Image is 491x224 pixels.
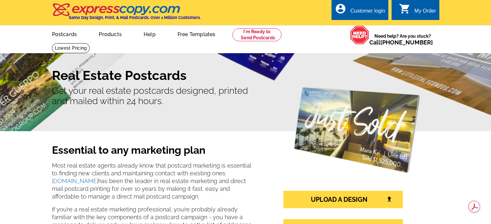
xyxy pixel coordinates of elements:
a: [DOMAIN_NAME] [52,178,98,184]
a: shopping_cart My Order [399,7,436,15]
a: UPLOAD A DESIGN [283,191,403,208]
a: Same Day Design, Print, & Mail Postcards. Over 1 Million Customers. [52,8,201,20]
i: account_circle [335,3,346,15]
div: Customer login [350,8,385,17]
a: Products [88,26,132,41]
a: [PHONE_NUMBER] [380,39,433,46]
h1: Real Estate Postcards [52,68,439,83]
span: Call [369,39,433,46]
span: Need help? Are you stuck? [369,33,436,46]
h2: Essential to any marketing plan [52,144,253,159]
i: shopping_cart [399,3,411,15]
p: Get your real estate postcards designed, printed and mailed within 24 hours. [52,86,439,106]
a: Free Templates [167,26,226,41]
div: My Order [414,8,436,17]
a: account_circle Customer login [335,7,385,15]
img: real-estate-postcards.png [294,87,420,173]
h4: Same Day Design, Print, & Mail Postcards. Over 1 Million Customers. [69,15,201,20]
a: Help [133,26,166,41]
p: Most real estate agents already know that postcard marketing is essential to finding new clients ... [52,162,253,200]
img: help [350,25,369,44]
a: Postcards [42,26,87,41]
